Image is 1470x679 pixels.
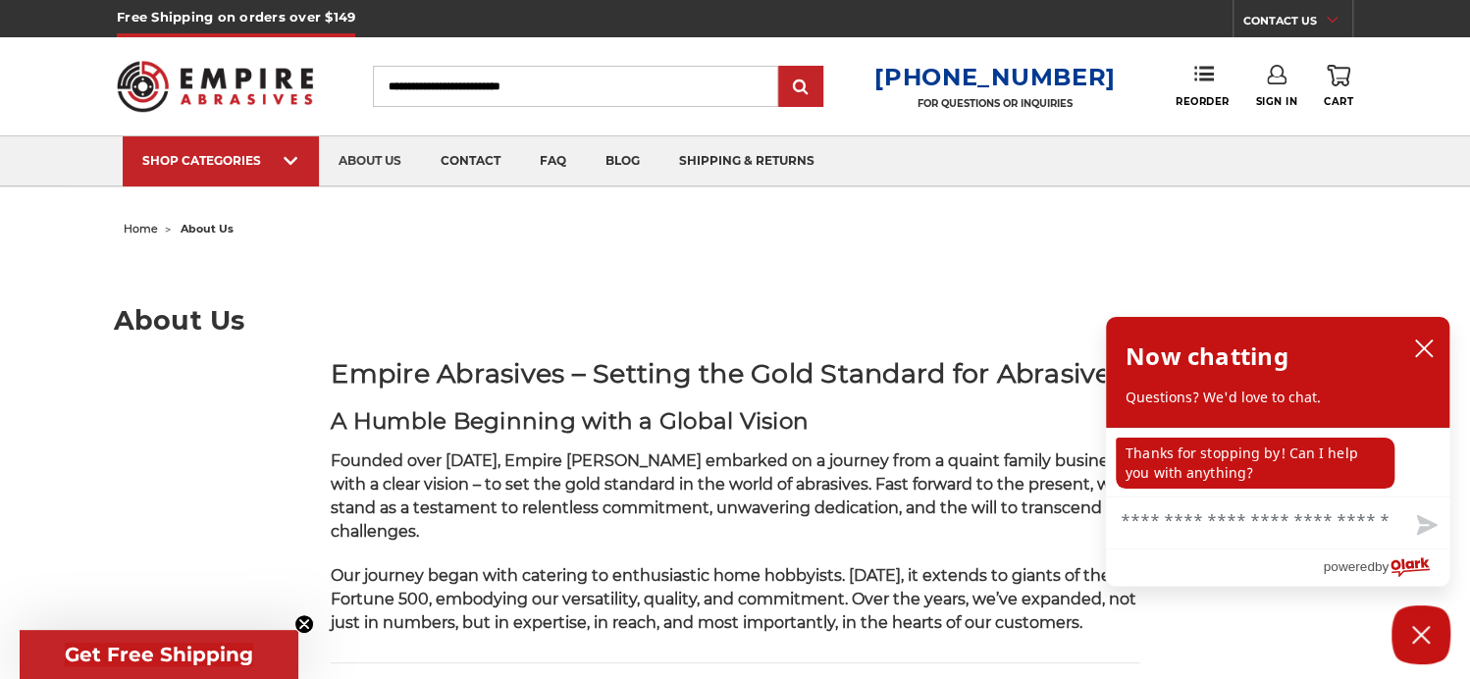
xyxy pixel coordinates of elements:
[1323,554,1374,579] span: powered
[1255,95,1297,108] span: Sign In
[20,630,298,679] div: Get Free ShippingClose teaser
[331,451,1125,541] span: Founded over [DATE], Empire [PERSON_NAME] embarked on a journey from a quaint family business wit...
[1391,605,1450,664] button: Close Chatbox
[1126,337,1287,376] h2: Now chatting
[181,222,234,235] span: about us
[421,136,520,186] a: contact
[1116,438,1394,489] p: Thanks for stopping by! Can I help you with anything?
[142,153,299,168] div: SHOP CATEGORIES
[1324,95,1353,108] span: Cart
[1400,503,1449,548] button: Send message
[1176,95,1230,108] span: Reorder
[1323,549,1449,586] a: Powered by Olark
[1105,316,1450,587] div: olark chatbox
[874,97,1116,110] p: FOR QUESTIONS OR INQUIRIES
[1243,10,1352,37] a: CONTACT US
[124,222,158,235] a: home
[1176,65,1230,107] a: Reorder
[117,48,313,125] img: Empire Abrasives
[319,136,421,186] a: about us
[331,357,1125,390] strong: Empire Abrasives – Setting the Gold Standard for Abrasives
[294,614,314,634] button: Close teaser
[331,407,809,435] strong: A Humble Beginning with a Global Vision
[586,136,659,186] a: blog
[874,63,1116,91] a: [PHONE_NUMBER]
[1324,65,1353,108] a: Cart
[331,566,1136,632] span: Our journey began with catering to enthusiastic home hobbyists. [DATE], it extends to giants of t...
[1106,428,1449,496] div: chat
[520,136,586,186] a: faq
[1408,334,1440,363] button: close chatbox
[114,307,1357,334] h1: About Us
[659,136,834,186] a: shipping & returns
[1126,388,1430,407] p: Questions? We'd love to chat.
[1375,554,1389,579] span: by
[65,643,253,666] span: Get Free Shipping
